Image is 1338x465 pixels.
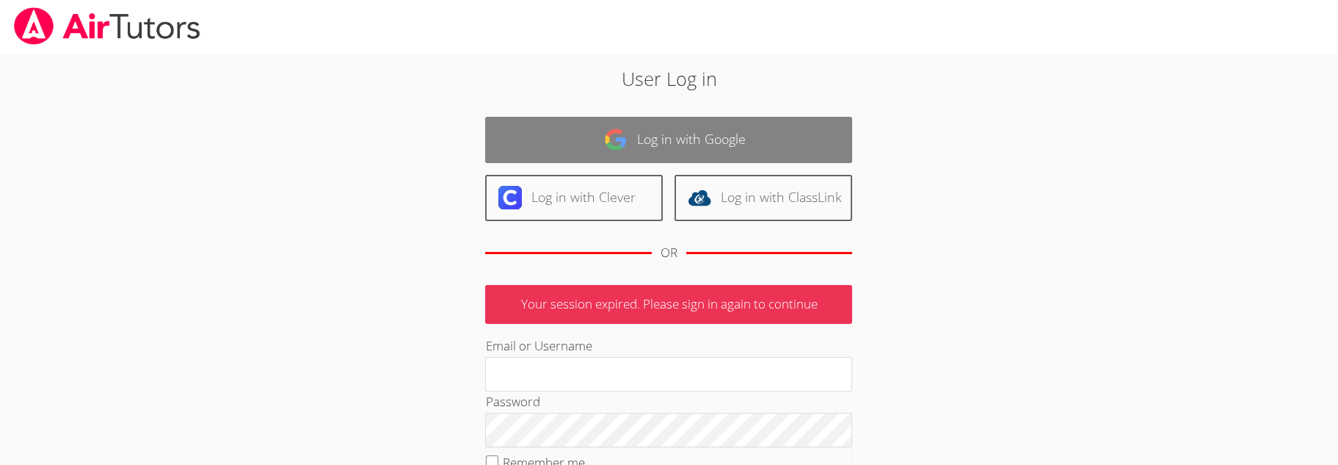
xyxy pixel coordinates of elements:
[485,393,539,410] label: Password
[498,186,522,209] img: clever-logo-6eab21bc6e7a338710f1a6ff85c0baf02591cd810cc4098c63d3a4b26e2feb20.svg
[485,285,852,324] p: Your session expired. Please sign in again to continue
[485,117,852,163] a: Log in with Google
[485,175,663,221] a: Log in with Clever
[675,175,852,221] a: Log in with ClassLink
[485,337,592,354] label: Email or Username
[12,7,202,45] img: airtutors_banner-c4298cdbf04f3fff15de1276eac7730deb9818008684d7c2e4769d2f7ddbe033.png
[604,128,628,151] img: google-logo-50288ca7cdecda66e5e0955fdab243c47b7ad437acaf1139b6f446037453330a.svg
[661,242,677,264] div: OR
[688,186,711,209] img: classlink-logo-d6bb404cc1216ec64c9a2012d9dc4662098be43eaf13dc465df04b49fa7ab582.svg
[308,65,1030,93] h2: User Log in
